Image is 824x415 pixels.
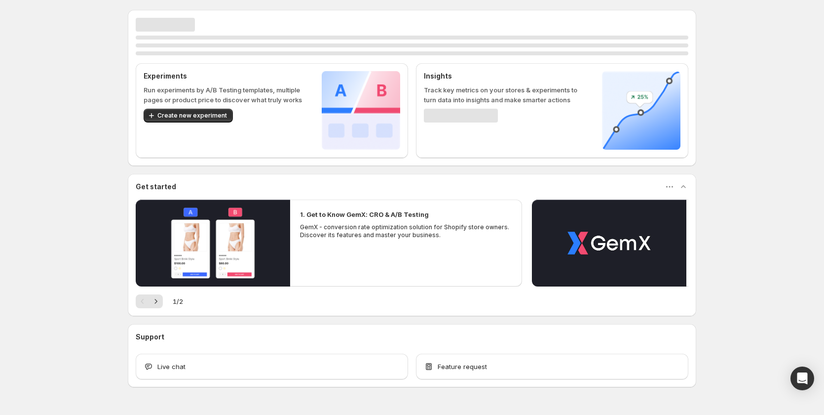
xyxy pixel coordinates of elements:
[532,200,686,287] button: Play video
[144,85,306,105] p: Run experiments by A/B Testing templates, multiple pages or product price to discover what truly ...
[157,112,227,120] span: Create new experiment
[424,71,586,81] p: Insights
[300,223,512,239] p: GemX - conversion rate optimization solution for Shopify store owners. Discover its features and ...
[300,209,429,219] h2: 1. Get to Know GemX: CRO & A/B Testing
[157,362,186,372] span: Live chat
[136,200,290,287] button: Play video
[136,182,176,192] h3: Get started
[790,367,814,390] div: Open Intercom Messenger
[438,362,487,372] span: Feature request
[424,85,586,105] p: Track key metrics on your stores & experiments to turn data into insights and make smarter actions
[173,296,183,306] span: 1 / 2
[322,71,400,150] img: Experiments
[136,332,164,342] h3: Support
[602,71,680,150] img: Insights
[149,294,163,308] button: Next
[144,71,306,81] p: Experiments
[136,294,163,308] nav: Pagination
[144,109,233,123] button: Create new experiment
